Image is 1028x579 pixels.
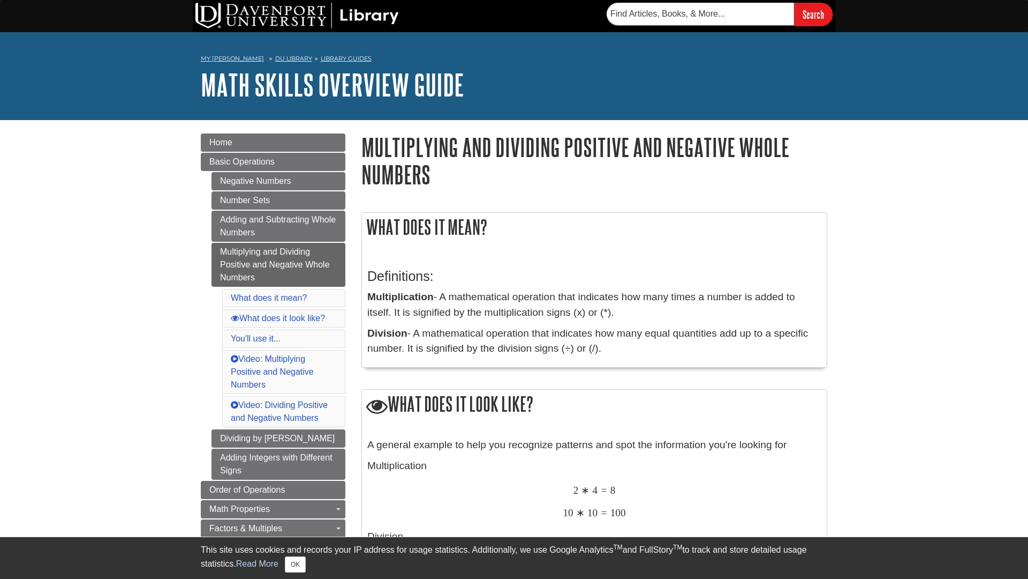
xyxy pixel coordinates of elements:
[201,68,464,101] a: Math Skills Overview Guide
[209,157,275,166] span: Basic Operations
[367,326,821,357] p: - A mathematical operation that indicates how many equal quantities add up to a specific number. ...
[201,51,827,69] nav: breadcrumb
[573,484,579,496] span: 2
[201,153,345,171] a: Basic Operations
[362,213,827,241] h2: What does it mean?
[209,524,282,533] span: Factors & Multiples
[201,544,827,573] div: This site uses cookies and records your IP address for usage statistics. Additionally, we use Goo...
[285,556,306,573] button: Close
[673,544,682,551] sup: TM
[211,191,345,210] a: Number Sets
[794,3,833,26] input: Search
[231,314,325,323] a: What does it look like?
[613,544,622,551] sup: TM
[576,507,585,519] span: ∗
[563,507,573,519] span: 10
[231,354,314,389] a: Video: Multiplying Positive and Negative Numbers
[607,3,833,26] form: Searches DU Library's articles, books, and more
[201,133,345,152] a: Home
[593,484,598,496] span: 4
[211,172,345,190] a: Negative Numbers
[275,55,312,62] a: DU Library
[201,519,345,538] a: Factors & Multiples
[610,507,626,519] span: 100
[601,507,607,519] span: =
[236,559,278,568] a: Read More
[209,504,270,514] span: Math Properties
[201,54,264,63] a: My [PERSON_NAME]
[211,211,345,242] a: Adding and Subtracting Whole Numbers
[211,429,345,448] a: Dividing by [PERSON_NAME]
[321,55,372,62] a: Library Guides
[231,293,307,302] a: What does it mean?
[209,138,232,147] span: Home
[362,390,827,420] h2: What does it look like?
[610,484,616,496] span: 8
[601,484,607,496] span: =
[201,481,345,499] a: Order of Operations
[195,3,399,28] img: DU Library
[367,269,821,284] h3: Definitions:
[201,500,345,518] a: Math Properties
[231,400,328,422] a: Video: Dividing Positive and Negative Numbers
[361,133,827,188] h1: Multiplying and Dividing Positive and Negative Whole Numbers
[367,289,821,321] p: - A mathematical operation that indicates how many times a number is added to itself. It is signi...
[231,334,281,343] a: You'll use it...
[209,485,285,494] span: Order of Operations
[587,507,598,519] span: 10
[211,243,345,287] a: Multiplying and Dividing Positive and Negative Whole Numbers
[367,328,407,339] strong: Division
[367,291,434,302] strong: Multiplication
[211,449,345,480] a: Adding Integers with Different Signs
[607,3,794,25] input: Find Articles, Books, & More...
[367,437,821,453] p: A general example to help you recognize patterns and spot the information you're looking for
[581,484,589,496] span: ∗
